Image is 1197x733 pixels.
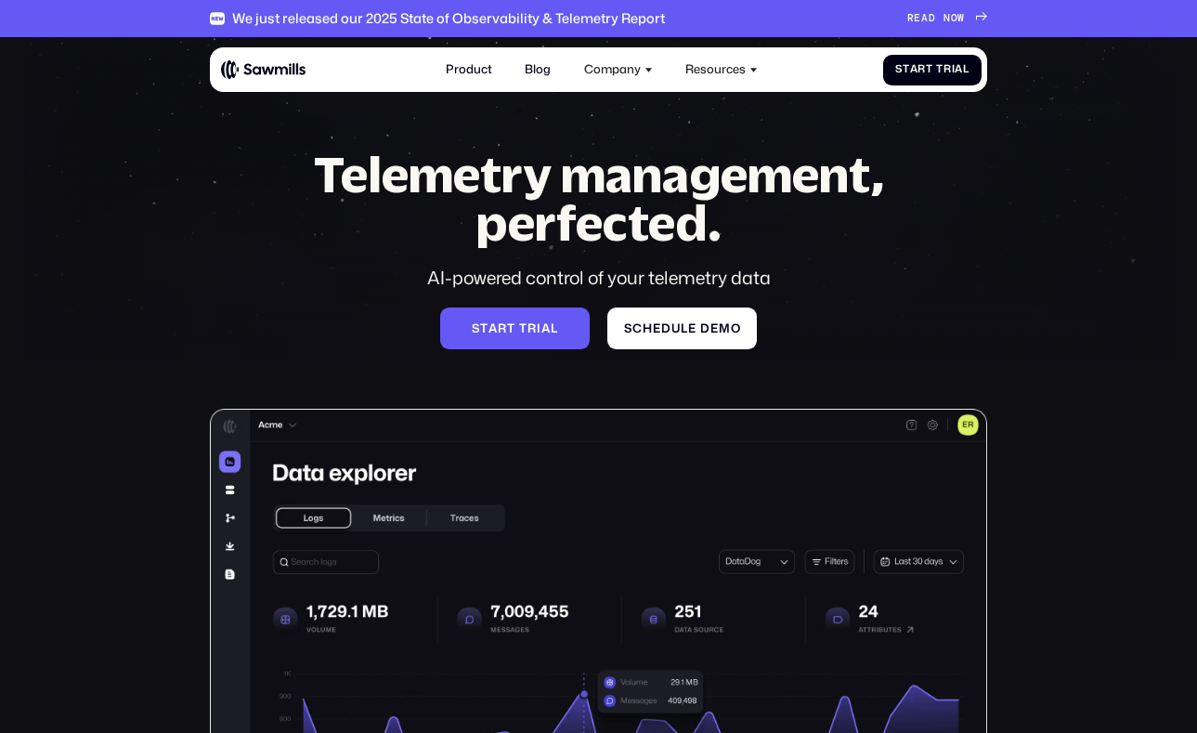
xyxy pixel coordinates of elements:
[607,308,757,348] a: Scheduledemo
[926,63,933,76] span: t
[671,321,681,335] span: u
[551,321,558,335] span: l
[519,321,527,335] span: t
[917,63,926,76] span: r
[955,63,963,76] span: a
[943,63,952,76] span: r
[232,10,665,26] div: We just released our 2025 State of Observability & Telemetry Report
[280,150,917,246] h1: Telemetry management, perfected.
[480,321,488,335] span: t
[685,62,746,76] div: Resources
[681,321,688,335] span: l
[700,321,710,335] span: d
[584,62,641,76] div: Company
[632,321,643,335] span: c
[280,265,917,290] div: AI-powered control of your telemetry data
[921,12,929,25] span: A
[910,63,918,76] span: a
[643,321,653,335] span: h
[661,321,671,335] span: d
[957,12,965,25] span: W
[537,321,541,335] span: i
[903,63,910,76] span: t
[710,321,719,335] span: e
[575,54,661,86] div: Company
[719,321,731,335] span: m
[624,321,632,335] span: S
[516,54,560,86] a: Blog
[676,54,766,86] div: Resources
[952,63,956,76] span: i
[436,54,501,86] a: Product
[731,321,741,335] span: o
[527,321,537,335] span: r
[914,12,921,25] span: E
[488,321,498,335] span: a
[929,12,936,25] span: D
[653,321,661,335] span: e
[498,321,507,335] span: r
[472,321,480,335] span: S
[688,321,696,335] span: e
[907,12,915,25] span: R
[541,321,551,335] span: a
[963,63,969,76] span: l
[440,308,590,348] a: Starttrial
[936,63,943,76] span: T
[883,55,982,85] a: StartTrial
[895,63,903,76] span: S
[507,321,515,335] span: t
[907,12,988,25] a: READNOW
[951,12,958,25] span: O
[943,12,951,25] span: N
